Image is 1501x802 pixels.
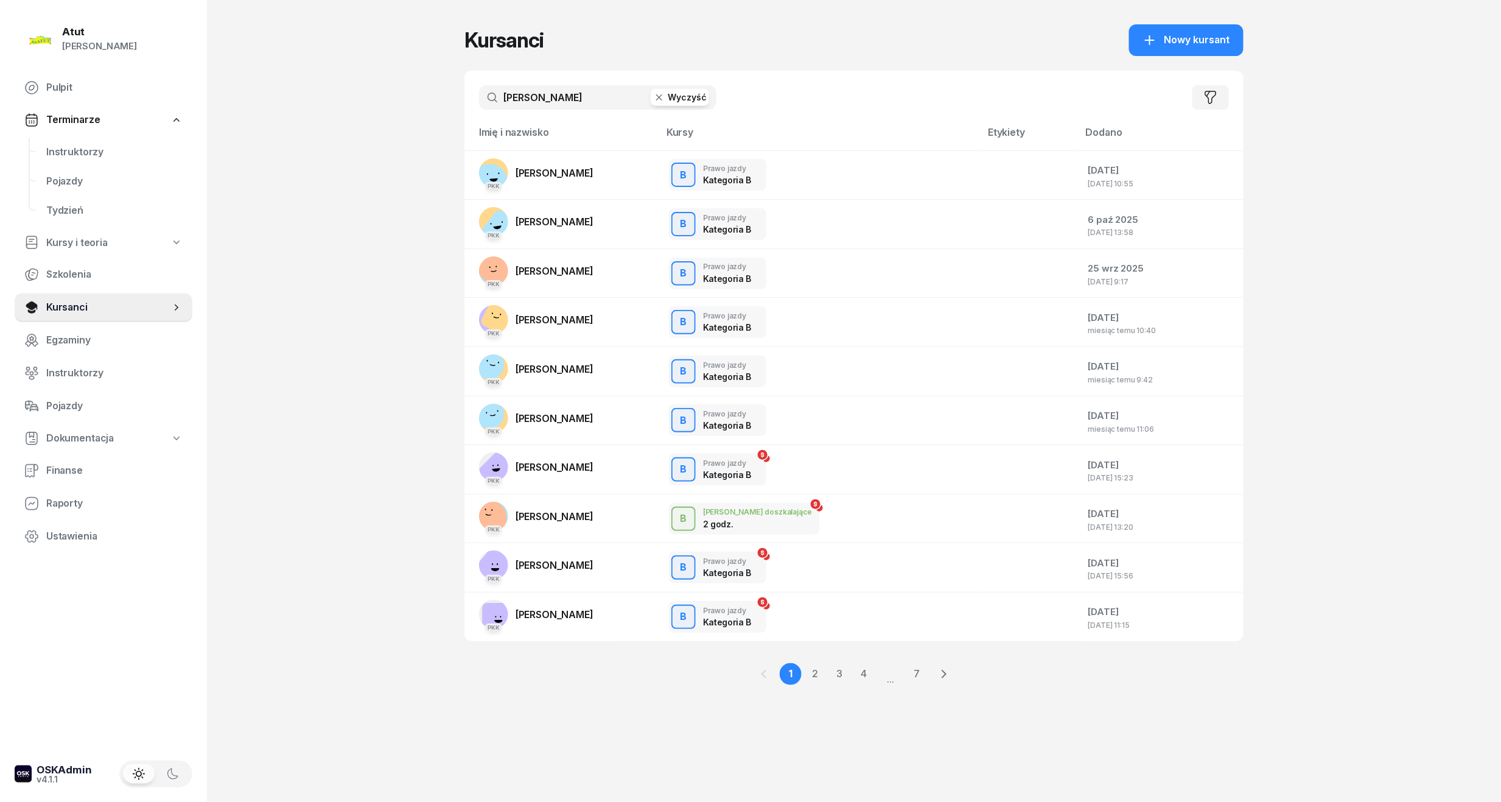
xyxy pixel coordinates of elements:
[46,431,114,446] span: Dokumentacja
[703,420,751,431] div: Kategoria B
[703,568,751,578] div: Kategoria B
[703,361,751,369] div: Prawo jazdy
[671,261,696,286] button: B
[15,456,192,485] a: Finanse
[671,457,696,482] button: B
[479,550,593,580] a: PKK[PERSON_NAME]
[479,158,593,188] a: PKK[PERSON_NAME]
[1088,506,1234,522] div: [DATE]
[703,519,766,529] div: 2 godz.
[1088,457,1234,473] div: [DATE]
[676,607,692,627] div: B
[479,207,593,236] a: PKK[PERSON_NAME]
[703,557,751,565] div: Prawo jazdy
[877,663,904,686] span: ...
[46,529,183,544] span: Ustawienia
[516,363,593,375] span: [PERSON_NAME]
[676,361,692,382] div: B
[703,273,751,284] div: Kategoria B
[516,608,593,621] span: [PERSON_NAME]
[676,557,692,578] div: B
[46,203,183,219] span: Tydzień
[37,138,192,167] a: Instruktorzy
[853,663,875,685] a: 4
[516,314,593,326] span: [PERSON_NAME]
[671,605,696,629] button: B
[1164,32,1230,48] span: Nowy kursant
[46,398,183,414] span: Pojazdy
[479,404,593,433] a: PKK[PERSON_NAME]
[703,312,751,320] div: Prawo jazdy
[671,359,696,384] button: B
[703,322,751,332] div: Kategoria B
[485,575,503,583] div: PKK
[15,359,192,388] a: Instruktorzy
[676,410,692,431] div: B
[15,293,192,322] a: Kursanci
[46,496,183,512] span: Raporty
[651,89,709,106] button: Wyczyść
[1088,572,1234,580] div: [DATE] 15:56
[1088,523,1234,531] div: [DATE] 13:20
[15,489,192,518] a: Raporty
[479,85,716,110] input: Szukaj
[485,182,503,190] div: PKK
[703,470,751,480] div: Kategoria B
[15,326,192,355] a: Egzaminy
[676,508,692,529] div: B
[464,124,659,150] th: Imię i nazwisko
[485,329,503,337] div: PKK
[464,29,544,51] h1: Kursanci
[516,461,593,473] span: [PERSON_NAME]
[15,229,192,257] a: Kursy i teoria
[1088,621,1234,629] div: [DATE] 11:15
[46,235,108,251] span: Kursy i teoria
[1088,376,1234,384] div: miesiąc temu 9:42
[703,371,751,382] div: Kategoria B
[15,424,192,452] a: Dokumentacja
[1088,326,1234,334] div: miesiąc temu 10:40
[1088,359,1234,375] div: [DATE]
[516,559,593,571] span: [PERSON_NAME]
[46,267,183,283] span: Szkolenia
[516,412,593,424] span: [PERSON_NAME]
[15,522,192,551] a: Ustawienia
[1088,310,1234,326] div: [DATE]
[906,663,928,685] a: 7
[703,607,751,614] div: Prawo jazdy
[46,300,170,315] span: Kursanci
[15,765,32,783] img: logo-xs-dark@2x.png
[37,196,192,225] a: Tydzień
[62,27,137,37] div: Atut
[485,477,503,485] div: PKK
[671,310,696,334] button: B
[37,765,92,775] div: OSKAdmin
[1088,555,1234,571] div: [DATE]
[46,332,183,348] span: Egzaminy
[479,354,593,384] a: PKK[PERSON_NAME]
[828,663,850,685] a: 3
[703,175,751,185] div: Kategoria B
[671,163,696,187] button: B
[703,508,812,516] div: [PERSON_NAME] doszkalające
[703,410,751,418] div: Prawo jazdy
[676,459,692,480] div: B
[1088,408,1234,424] div: [DATE]
[485,280,503,288] div: PKK
[671,507,696,531] button: B
[703,262,751,270] div: Prawo jazdy
[479,600,593,629] a: PKK[PERSON_NAME]
[1079,124,1244,150] th: Dodano
[37,167,192,196] a: Pojazdy
[1129,24,1244,56] button: Nowy kursant
[46,463,183,479] span: Finanse
[1088,425,1234,433] div: miesiąc temu 11:06
[37,775,92,784] div: v4.1.1
[46,174,183,189] span: Pojazdy
[703,459,751,467] div: Prawo jazdy
[659,124,981,150] th: Kursy
[676,214,692,234] div: B
[671,212,696,236] button: B
[479,256,593,286] a: PKK[PERSON_NAME]
[703,164,751,172] div: Prawo jazdy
